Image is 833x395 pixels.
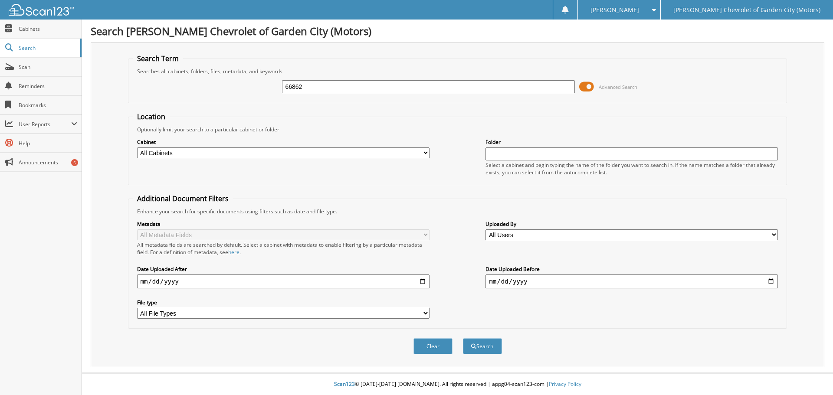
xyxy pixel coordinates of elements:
[334,380,355,388] span: Scan123
[19,63,77,71] span: Scan
[71,159,78,166] div: 5
[19,82,77,90] span: Reminders
[133,208,783,215] div: Enhance your search for specific documents using filters such as date and file type.
[19,44,76,52] span: Search
[133,112,170,121] legend: Location
[137,299,430,306] label: File type
[485,161,778,176] div: Select a cabinet and begin typing the name of the folder you want to search in. If the name match...
[485,138,778,146] label: Folder
[133,126,783,133] div: Optionally limit your search to a particular cabinet or folder
[91,24,824,38] h1: Search [PERSON_NAME] Chevrolet of Garden City (Motors)
[137,241,430,256] div: All metadata fields are searched by default. Select a cabinet with metadata to enable filtering b...
[485,265,778,273] label: Date Uploaded Before
[673,7,820,13] span: [PERSON_NAME] Chevrolet of Garden City (Motors)
[133,68,783,75] div: Searches all cabinets, folders, files, metadata, and keywords
[19,140,77,147] span: Help
[590,7,639,13] span: [PERSON_NAME]
[413,338,453,354] button: Clear
[19,159,77,166] span: Announcements
[599,84,637,90] span: Advanced Search
[19,121,71,128] span: User Reports
[463,338,502,354] button: Search
[133,54,183,63] legend: Search Term
[549,380,581,388] a: Privacy Policy
[485,220,778,228] label: Uploaded By
[790,353,833,395] iframe: Chat Widget
[19,25,77,33] span: Cabinets
[485,274,778,288] input: end
[137,265,430,273] label: Date Uploaded After
[137,220,430,228] label: Metadata
[133,194,233,203] legend: Additional Document Filters
[137,138,430,146] label: Cabinet
[228,248,239,256] a: here
[9,4,74,16] img: scan123-logo-white.svg
[137,274,430,288] input: start
[19,101,77,109] span: Bookmarks
[82,374,833,395] div: © [DATE]-[DATE] [DOMAIN_NAME]. All rights reserved | appg04-scan123-com |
